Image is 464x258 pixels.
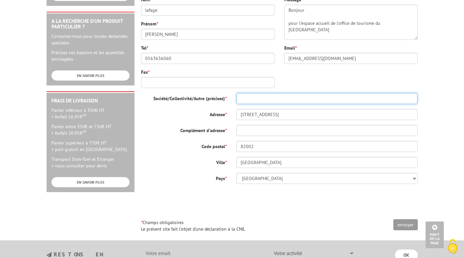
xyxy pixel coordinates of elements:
[141,45,148,51] label: Tel
[441,236,464,258] button: Cookies (fenêtre modale)
[51,177,130,187] a: EN SAVOIR PLUS
[284,45,297,51] label: Email
[136,109,232,118] label: Adresse
[51,146,127,152] span: > port gratuit en [GEOGRAPHIC_DATA]
[51,70,130,81] a: EN SAVOIR PLUS
[141,219,418,232] p: Champs obligatoires Le présent site fait l'objet d'une déclaration à la CNIL
[136,125,232,134] label: Complément d'adresse
[141,21,158,27] label: Prénom
[319,189,418,214] iframe: reCAPTCHA
[51,98,130,104] h2: Frais de Livraison
[444,238,461,255] img: Cookies (fenêtre modale)
[393,219,418,230] input: envoyer
[426,221,444,248] a: Haut de la page
[136,141,232,150] label: Code postal
[51,140,130,153] p: Panier supérieur à 750€ HT
[51,107,130,120] p: Panier inférieur à 350€ HT
[51,18,130,30] h2: A la recherche d'un produit particulier ?
[136,157,232,166] label: Ville
[82,113,87,117] sup: HT
[82,129,87,134] sup: HT
[51,33,130,46] p: Contactez-nous pour toutes demandes spéciales
[136,173,232,182] label: Pays
[51,156,130,169] p: Transport Dom-Tom et Etranger
[51,163,107,169] span: > nous consulter pour devis
[136,93,232,102] label: Société/Collectivité/Autre (précisez)
[51,49,130,62] p: Précisez vos besoins et les quantités envisagées
[141,69,149,75] label: Fax
[51,130,87,136] span: > forfait 20.95€
[51,114,87,120] span: > forfait 16.95€
[51,123,130,136] p: Panier entre 350€ et 750€ HT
